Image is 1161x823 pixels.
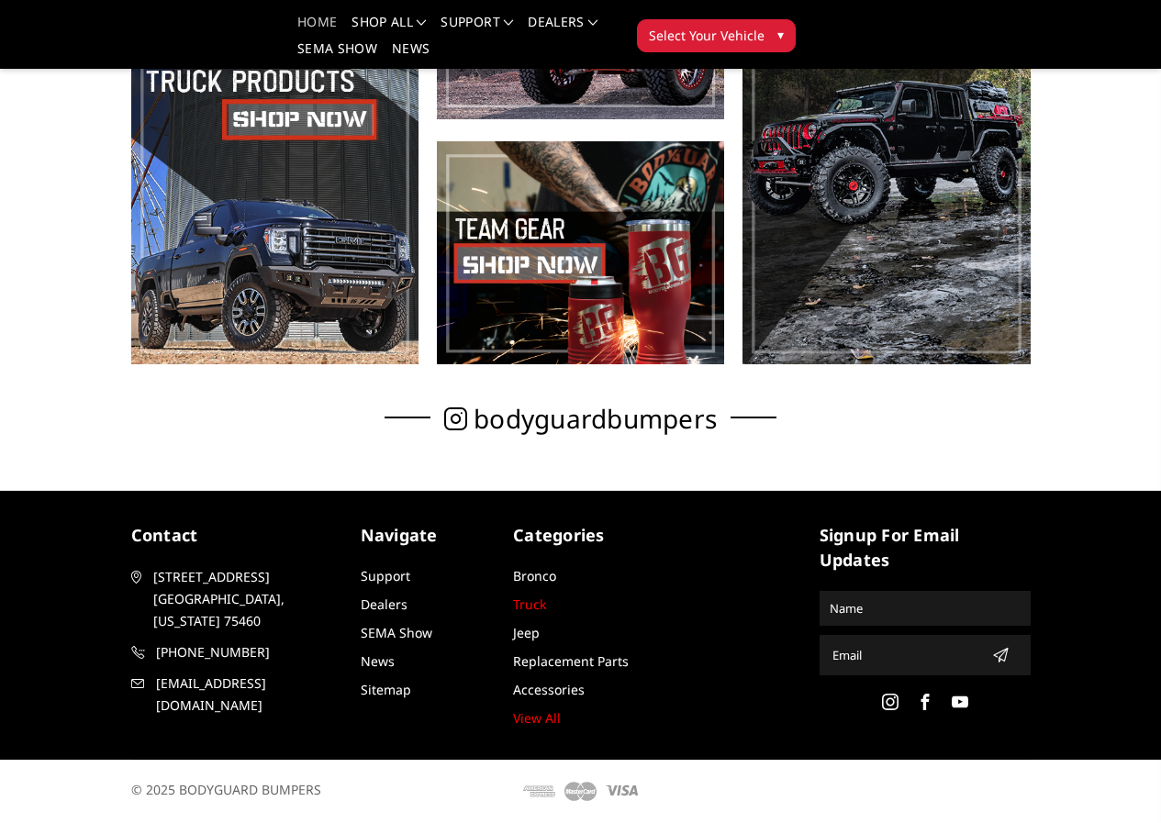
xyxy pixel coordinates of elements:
[297,42,377,69] a: SEMA Show
[392,42,430,69] a: News
[513,709,561,727] a: View All
[131,523,342,548] h5: contact
[513,567,556,584] a: Bronco
[297,16,337,42] a: Home
[822,594,1028,623] input: Name
[820,523,1031,573] h5: signup for email updates
[1069,735,1161,823] iframe: Chat Widget
[513,595,546,613] a: Truck
[131,781,321,798] span: © 2025 BODYGUARD BUMPERS
[777,25,784,44] span: ▾
[528,16,597,42] a: Dealers
[513,681,585,698] a: Accessories
[513,523,648,548] h5: Categories
[825,640,985,670] input: Email
[513,624,540,641] a: Jeep
[156,673,341,717] span: [EMAIL_ADDRESS][DOMAIN_NAME]
[156,641,341,663] span: [PHONE_NUMBER]
[637,19,796,52] button: Select Your Vehicle
[131,641,342,663] a: [PHONE_NUMBER]
[361,681,411,698] a: Sitemap
[361,523,496,548] h5: Navigate
[513,652,629,670] a: Replacement Parts
[474,409,717,428] span: bodyguardbumpers
[361,567,410,584] a: Support
[153,566,339,632] span: [STREET_ADDRESS] [GEOGRAPHIC_DATA], [US_STATE] 75460
[649,26,765,45] span: Select Your Vehicle
[352,16,426,42] a: shop all
[361,624,432,641] a: SEMA Show
[361,652,395,670] a: News
[131,673,342,717] a: [EMAIL_ADDRESS][DOMAIN_NAME]
[441,16,513,42] a: Support
[361,595,407,613] a: Dealers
